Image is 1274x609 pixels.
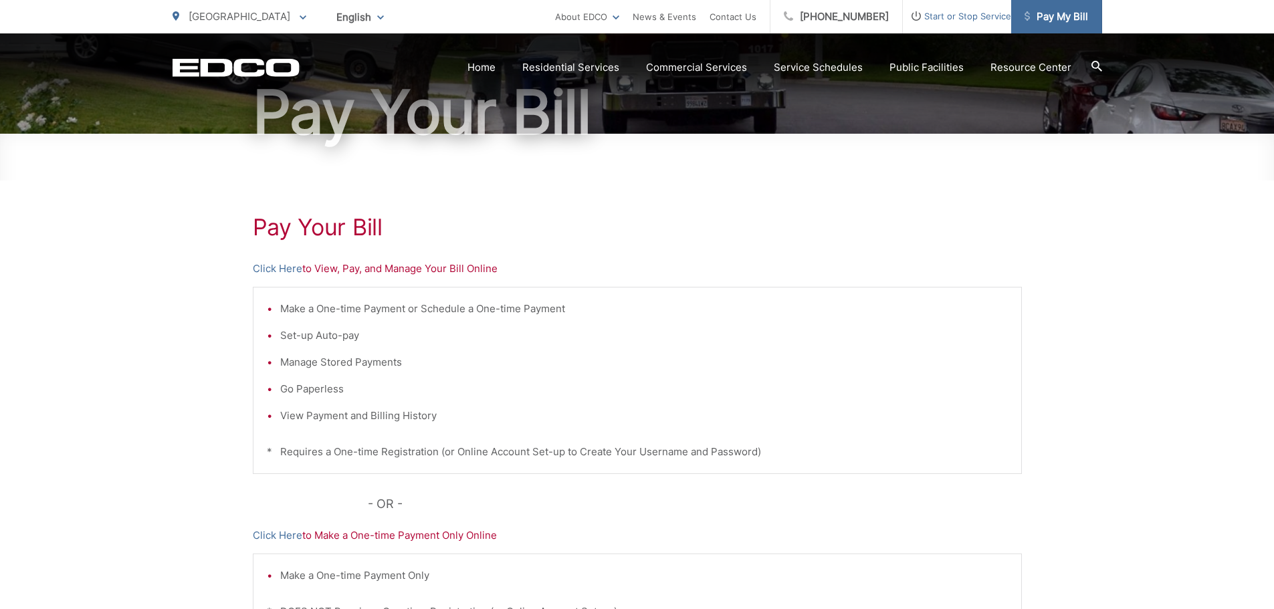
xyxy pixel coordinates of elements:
[173,79,1102,146] h1: Pay Your Bill
[280,328,1008,344] li: Set-up Auto-pay
[280,381,1008,397] li: Go Paperless
[555,9,619,25] a: About EDCO
[522,59,619,76] a: Residential Services
[646,59,747,76] a: Commercial Services
[189,10,290,23] span: [GEOGRAPHIC_DATA]
[280,301,1008,317] li: Make a One-time Payment or Schedule a One-time Payment
[368,494,1022,514] p: - OR -
[710,9,756,25] a: Contact Us
[633,9,696,25] a: News & Events
[253,527,1022,543] p: to Make a One-time Payment Only Online
[253,261,302,277] a: Click Here
[280,354,1008,370] li: Manage Stored Payments
[267,444,1008,460] p: * Requires a One-time Registration (or Online Account Set-up to Create Your Username and Password)
[889,59,964,76] a: Public Facilities
[253,527,302,543] a: Click Here
[253,261,1022,277] p: to View, Pay, and Manage Your Bill Online
[280,408,1008,424] li: View Payment and Billing History
[990,59,1071,76] a: Resource Center
[280,568,1008,584] li: Make a One-time Payment Only
[467,59,496,76] a: Home
[326,5,394,29] span: English
[173,58,300,77] a: EDCD logo. Return to the homepage.
[253,214,1022,241] h1: Pay Your Bill
[774,59,863,76] a: Service Schedules
[1025,9,1088,25] span: Pay My Bill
